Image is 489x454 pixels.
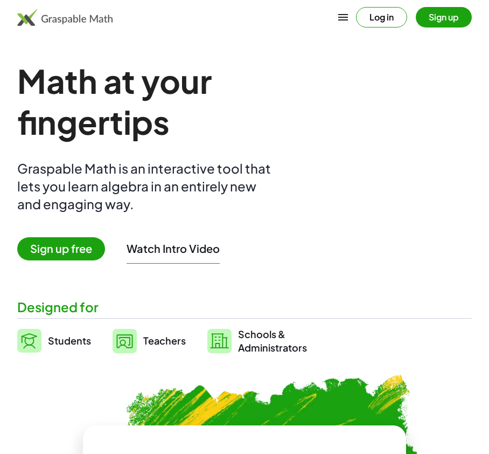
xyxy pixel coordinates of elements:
[356,7,407,27] button: Log in
[17,298,472,316] div: Designed for
[207,329,232,353] img: svg%3e
[127,242,220,256] button: Watch Intro Video
[113,327,186,354] a: Teachers
[143,334,186,347] span: Teachers
[17,60,360,142] h1: Math at your fingertips
[17,237,105,260] span: Sign up free
[416,7,472,27] button: Sign up
[238,327,307,354] span: Schools & Administrators
[17,160,276,213] div: Graspable Math is an interactive tool that lets you learn algebra in an entirely new and engaging...
[17,329,41,353] img: svg%3e
[17,327,91,354] a: Students
[48,334,91,347] span: Students
[113,329,137,353] img: svg%3e
[207,327,307,354] a: Schools &Administrators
